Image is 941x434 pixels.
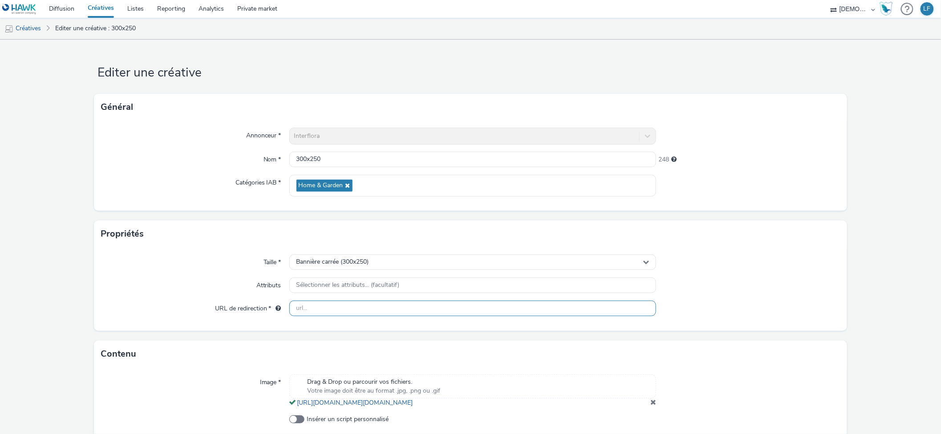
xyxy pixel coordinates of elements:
[51,18,140,39] a: Editer une créative : 300x250
[253,277,285,290] label: Attributs
[2,4,37,15] img: undefined Logo
[94,64,847,81] h1: Editer une créative
[211,301,285,313] label: URL de redirection *
[289,152,657,167] input: Nom
[308,378,441,386] span: Drag & Drop ou parcourir vos fichiers.
[308,386,441,395] span: Votre image doit être au format .jpg, .png ou .gif
[101,347,136,361] h3: Contenu
[232,175,285,187] label: Catégories IAB *
[299,182,343,189] span: Home & Garden
[307,415,389,424] span: Insérer un script personnalisé
[243,128,285,140] label: Annonceur *
[296,258,369,266] span: Bannière carrée (300x250)
[671,155,677,164] div: 255 caractères maximum
[297,398,417,407] a: [URL][DOMAIN_NAME][DOMAIN_NAME]
[880,2,893,16] img: Hawk Academy
[256,374,285,387] label: Image *
[289,301,657,316] input: url...
[296,281,400,289] span: Sélectionner les attributs... (facultatif)
[924,2,931,16] div: LF
[272,304,281,313] div: L'URL de redirection sera utilisée comme URL de validation avec certains SSP et ce sera l'URL de ...
[101,100,133,114] h3: Général
[260,152,285,164] label: Nom *
[658,155,669,164] span: 248
[260,254,285,267] label: Taille *
[4,24,13,33] img: mobile
[880,2,896,16] a: Hawk Academy
[101,227,144,241] h3: Propriétés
